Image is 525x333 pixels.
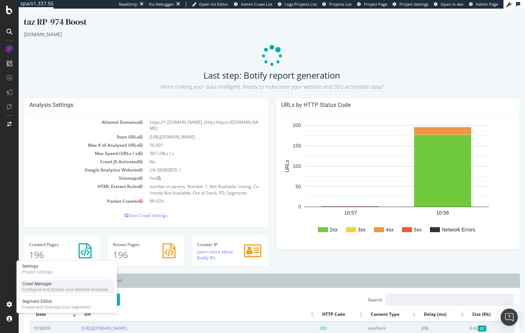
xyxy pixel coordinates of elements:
[59,299,297,313] th: Url: activate to sort column ascending
[127,188,244,197] td: RP-974
[447,313,496,325] td: 0.42
[5,265,57,279] a: Latest URLs Crawled
[476,1,498,7] span: Admin Page
[149,1,175,7] div: Viz Debugger:
[127,149,244,157] td: No
[274,155,282,160] text: 100
[22,281,108,287] div: Crawl Manager
[142,75,365,81] small: We’re making your data intelligent. Ready to rediscover your website and SEO actionable data?
[301,316,308,323] span: 200
[11,285,63,297] label: Show entries
[399,313,447,325] td: 268
[399,299,447,313] th: Delay (ms): activate to sort column ascending
[11,132,127,141] td: Max # of Analysed URLs
[11,174,127,188] td: HTML Extract Rules
[22,287,108,292] div: Configure and access your website analyses
[11,109,127,124] td: Allowed Domains
[241,1,272,7] span: Admin Crawl List
[277,175,282,181] text: 50
[178,234,244,238] h4: Crawler IP
[280,196,282,201] text: 0
[22,304,90,310] div: Create and manage your segments
[11,93,244,100] h4: Analysis Settings
[19,298,114,311] a: Segment EditorCreate and manage your segments
[119,1,138,7] div: ReadOnly:
[192,1,229,7] a: Open Viz Editor
[19,263,114,276] a: SettingsProject settings
[278,1,317,7] a: Logs Projects List
[366,285,496,297] input: Search:
[94,234,160,238] h4: Pages Known
[5,7,501,22] div: taz RP-974 Boost
[265,151,271,164] text: URLs
[311,218,319,224] text: 2xx
[417,201,430,207] text: 10:58
[5,62,501,82] h2: Last step: Botify report generation
[19,280,114,293] a: Crawl ManagerConfigure and access your website analyses
[297,299,346,313] th: HTTP Code: activate to sort column ascending
[5,22,501,29] div: [DOMAIN_NAME]
[127,141,244,149] td: 501 URLs / s
[199,1,229,7] span: Open Viz Editor
[11,299,59,313] th: Date: activate to sort column ascending
[127,132,244,141] td: 50,001
[263,93,496,100] h4: URLs by HTTP Status Code
[11,188,127,197] td: Pocket Crawler
[423,218,456,224] text: Network Errors
[459,317,468,323] span: Gzipped Content
[367,218,375,224] text: 4xx
[441,1,464,7] span: Open in dev
[274,114,282,120] text: 200
[395,218,403,224] text: 5xx
[329,1,352,7] span: Projects List
[501,309,518,326] div: Open Intercom Messenger
[346,299,398,313] th: Content Type: activate to sort column ascending
[234,1,272,7] a: Admin Crawl List
[322,1,352,7] a: Projects List
[434,1,464,7] a: Open in dev
[22,299,90,304] div: Segment Editor
[447,299,496,313] th: Size (Kb): activate to sort column ascending
[22,285,46,297] select: Showentries
[11,165,127,174] td: Sitemaps
[11,124,127,132] td: Start URLs
[127,174,244,188] td: number in parens, Number 1, Not Available: Listing, Currently Not Available, Out of Stock: PD, Se...
[399,1,428,7] span: Project Settings
[285,1,317,7] span: Logs Projects List
[178,240,214,252] a: Learn more about Botify IPs
[11,149,127,157] td: Crawl JS Activated
[11,157,127,165] td: Google Analytics Website
[393,1,428,7] a: Project Settings
[58,265,108,279] a: Latest Errors Found
[127,157,244,165] td: UA-56360835-1
[11,313,59,325] td: 10:58:09
[339,218,347,224] text: 3xx
[10,234,76,238] h4: Pages Crawled
[469,1,498,7] a: Admin Page
[22,269,52,275] div: Project settings
[325,201,338,207] text: 10:57
[10,240,76,252] p: 196
[364,1,387,7] span: Project Page
[22,263,52,269] div: Settings
[127,124,244,132] td: [URL][DOMAIN_NAME]
[263,109,493,235] svg: A chart.
[346,313,398,325] td: text/html
[127,165,244,174] td: Yes
[349,285,496,297] label: Search:
[63,316,108,323] a: [URL][DOMAIN_NAME]
[127,109,244,124] td: https://*.[DOMAIN_NAME], (http|https)://[DOMAIN_NAME]
[274,134,282,140] text: 150
[11,204,244,210] p: View Crawl Settings
[94,240,160,252] p: 196
[357,1,387,7] a: Project Page
[70,285,101,297] button: Refresh
[11,141,127,149] td: Max Speed (URLs / s)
